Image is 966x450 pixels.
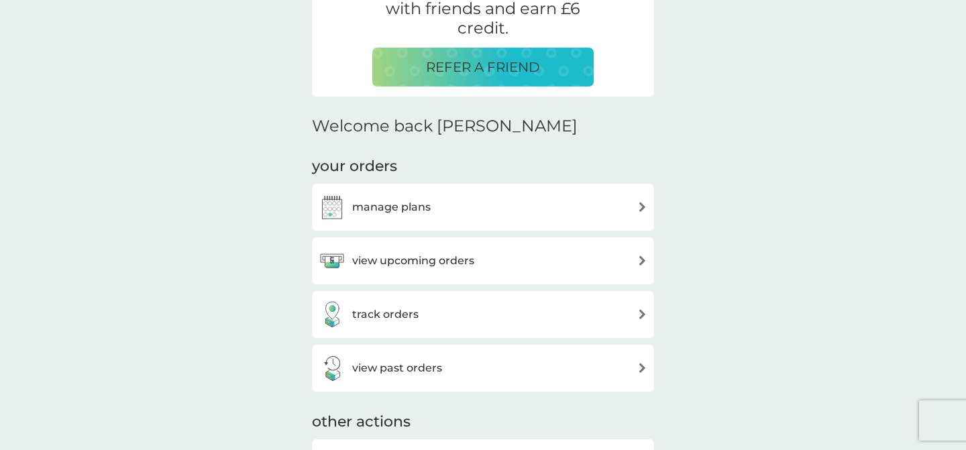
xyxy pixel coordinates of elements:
button: REFER A FRIEND [372,48,594,87]
h3: manage plans [352,199,431,216]
h3: other actions [312,412,411,433]
h2: Welcome back [PERSON_NAME] [312,117,578,136]
h3: view past orders [352,359,442,377]
h3: view upcoming orders [352,252,474,270]
img: arrow right [637,363,647,373]
h3: your orders [312,156,397,177]
img: arrow right [637,309,647,319]
img: arrow right [637,256,647,266]
h3: track orders [352,306,419,323]
img: arrow right [637,202,647,212]
p: REFER A FRIEND [426,56,540,78]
